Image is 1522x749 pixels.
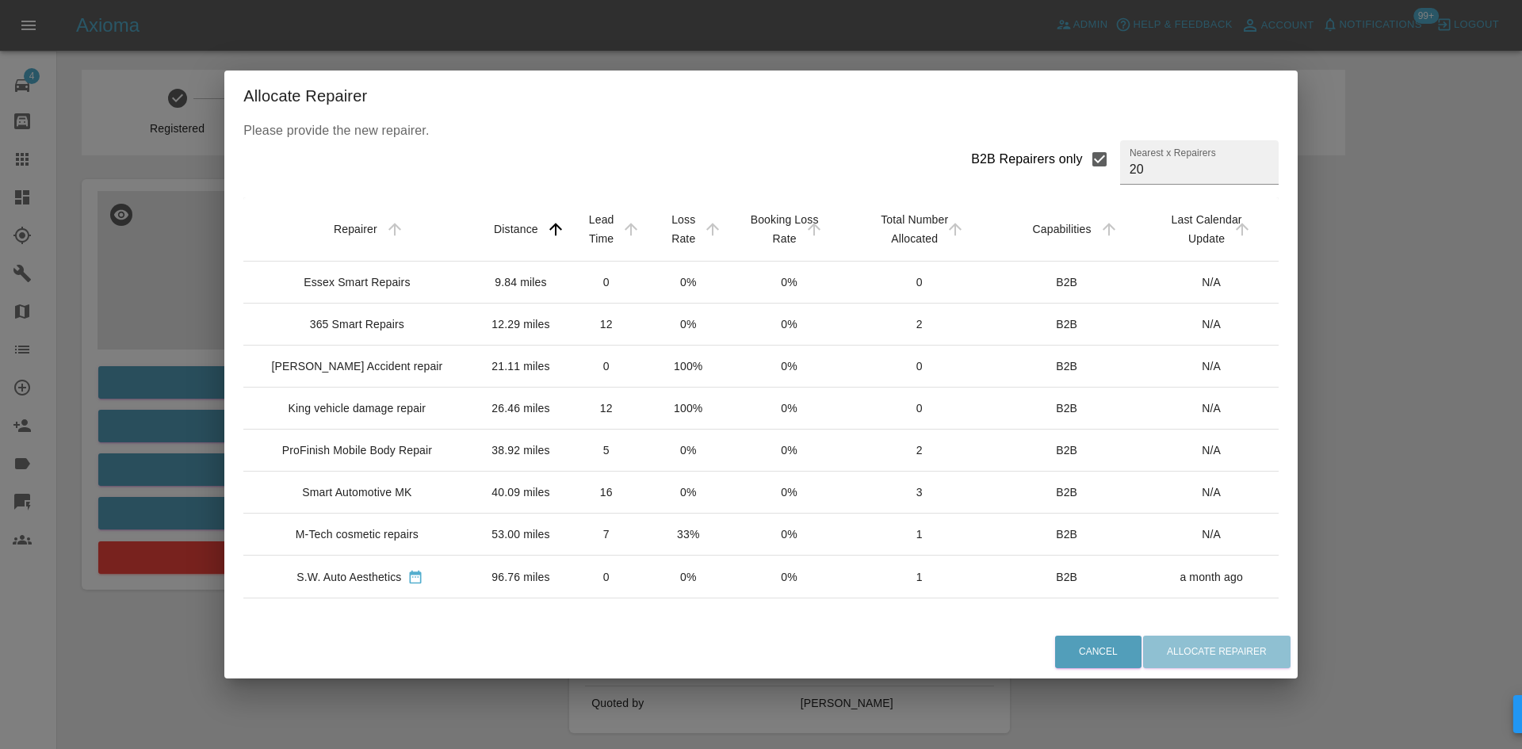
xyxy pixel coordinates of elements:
td: 0 [850,346,989,388]
td: B2B [989,598,1145,656]
td: 1 [850,514,989,556]
td: B2B [989,388,1145,430]
td: a month ago [1145,556,1279,598]
td: 0% [648,556,728,598]
td: 12 [564,388,648,430]
td: N/A [1145,346,1279,388]
td: 100% [648,388,728,430]
td: 0% [729,346,850,388]
td: 0 [850,388,989,430]
td: 0% [648,598,728,656]
td: 0% [648,430,728,472]
td: B2B [989,430,1145,472]
button: Cancel [1055,636,1141,668]
td: 0% [648,472,728,514]
div: Loss Rate [671,213,695,245]
div: Lead Time [589,213,614,245]
td: 19 [564,598,648,656]
td: B2B [989,514,1145,556]
div: Last Calendar Update [1172,213,1242,245]
td: N/A [1145,514,1279,556]
td: 0% [729,556,850,598]
div: Booking Loss Rate [751,213,819,245]
td: 9.84 miles [477,262,565,304]
td: 0 [564,346,648,388]
label: Nearest x Repairers [1130,146,1216,159]
td: 5 [564,430,648,472]
td: 26.46 miles [477,388,565,430]
td: B2B [989,556,1145,598]
td: 0% [729,304,850,346]
div: Distance [494,223,538,235]
td: 7 [564,514,648,556]
td: 10 [850,598,989,656]
td: 40.09 miles [477,472,565,514]
td: 0 [564,262,648,304]
div: [PERSON_NAME] Accident repair [271,358,442,374]
td: 96.76 miles [477,556,565,598]
td: 21.11 miles [477,346,565,388]
div: Smart Automotive MK [302,484,411,500]
td: 12 [564,304,648,346]
td: 2 [850,304,989,346]
td: N/A [1145,598,1279,656]
td: 0% [729,430,850,472]
td: B2B [989,346,1145,388]
td: B2B [989,304,1145,346]
td: 38.92 miles [477,430,565,472]
div: Essex Smart Repairs [304,274,410,290]
td: 100% [648,346,728,388]
div: King vehicle damage repair [289,400,426,416]
h2: Allocate Repairer [224,71,1297,121]
td: 2 [850,430,989,472]
div: B2B Repairers only [971,150,1083,169]
div: M-Tech cosmetic repairs [296,526,419,542]
td: 0 [850,262,989,304]
td: 0 [564,556,648,598]
td: 33% [648,514,728,556]
td: 0% [729,388,850,430]
td: N/A [1145,430,1279,472]
td: N/A [1145,388,1279,430]
p: Please provide the new repairer. [243,121,1278,140]
td: 12.29 miles [477,304,565,346]
td: 0% [729,472,850,514]
td: 0% [648,262,728,304]
td: 53.00 miles [477,514,565,556]
td: N/A [1145,262,1279,304]
td: 0% [729,262,850,304]
td: 3 [850,472,989,514]
div: S.W. Auto Aesthetics [296,569,401,585]
td: 109.88 miles [477,598,565,656]
td: B2B [989,262,1145,304]
td: 16 [564,472,648,514]
div: 365 Smart Repairs [310,316,404,332]
td: 0% [648,304,728,346]
td: 1 [850,556,989,598]
td: N/A [1145,304,1279,346]
div: Total Number Allocated [881,213,948,245]
td: 0% [729,514,850,556]
td: B2B [989,472,1145,514]
div: Capabilities [1033,223,1092,235]
div: ProFinish Mobile Body Repair [282,442,432,458]
td: 0% [729,598,850,656]
div: Repairer [334,223,377,235]
td: N/A [1145,472,1279,514]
